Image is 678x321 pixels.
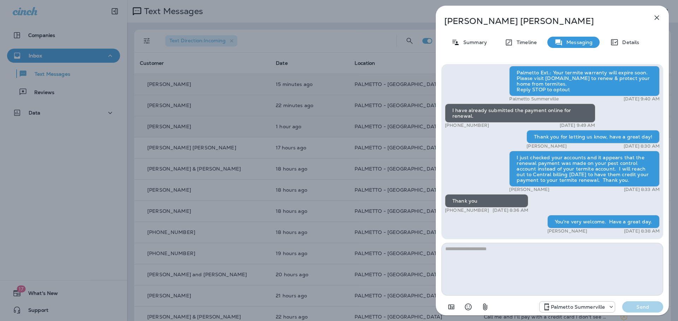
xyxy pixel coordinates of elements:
p: Palmetto Summerville [509,96,559,102]
p: Palmetto Summerville [551,304,605,310]
p: Messaging [563,39,593,45]
div: I just checked your accounts and it appears that the renewal payment was made on your pest contro... [509,151,660,187]
p: [PHONE_NUMBER] [445,123,489,128]
p: Details [619,39,639,45]
p: Summary [460,39,487,45]
div: I have already submitted the payment online for renewal. [445,104,595,123]
div: You're very welcome. Have a great day. [547,215,660,228]
p: Timeline [513,39,537,45]
button: Select an emoji [461,300,475,314]
p: [DATE] 8:30 AM [624,143,660,149]
p: [PHONE_NUMBER] [445,208,489,213]
p: [DATE] 8:38 AM [624,228,660,234]
p: [PERSON_NAME] [PERSON_NAME] [444,16,637,26]
div: Thank you for letting us know, have a great day! [527,130,660,143]
p: [DATE] 9:40 AM [624,96,660,102]
div: +1 (843) 594-2691 [540,303,615,311]
p: [DATE] 8:33 AM [624,187,660,192]
p: [PERSON_NAME] [527,143,567,149]
p: [DATE] 8:36 AM [493,208,528,213]
p: [PERSON_NAME] [547,228,588,234]
div: Palmetto Ext.: Your termite warranty will expire soon. Please visit [DOMAIN_NAME] to renew & prot... [509,66,660,96]
p: [DATE] 9:49 AM [560,123,595,128]
p: [PERSON_NAME] [509,187,549,192]
div: Thank you [445,194,528,208]
button: Add in a premade template [444,300,458,314]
